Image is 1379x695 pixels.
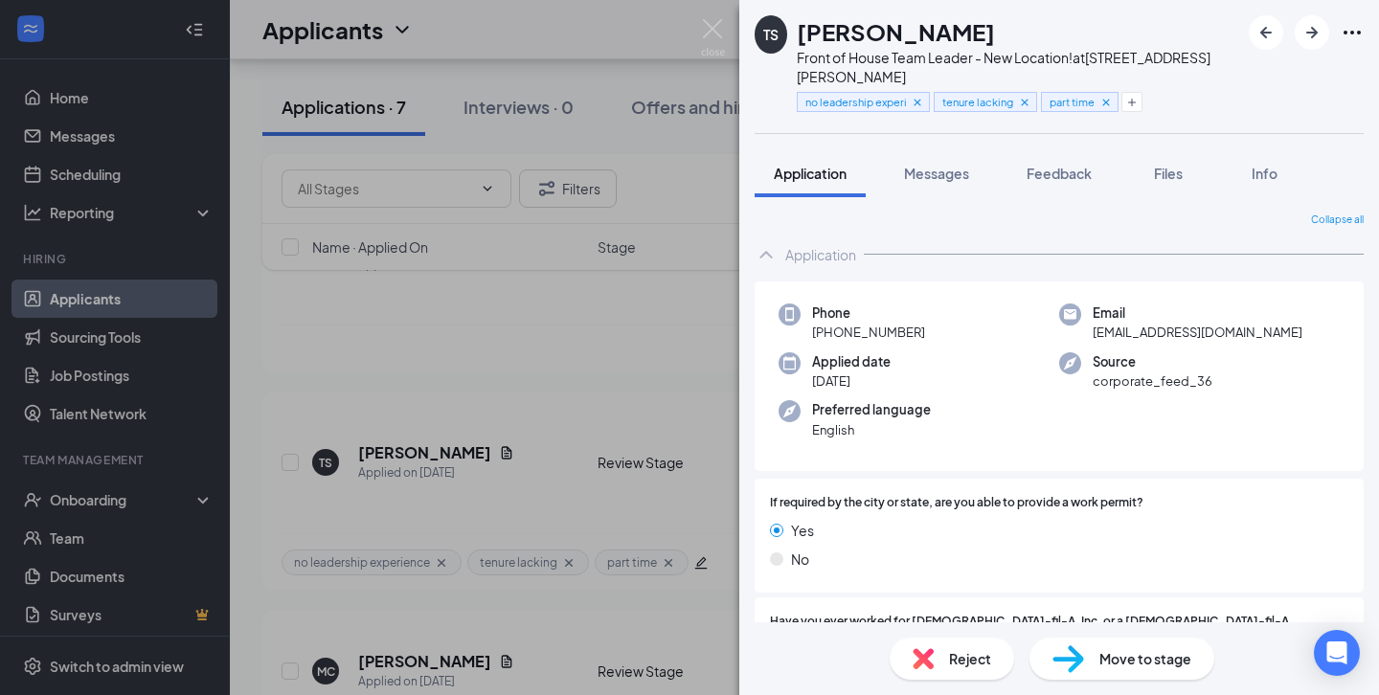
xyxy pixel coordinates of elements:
svg: Cross [911,96,924,109]
span: Have you ever worked for [DEMOGRAPHIC_DATA]-fil-A, Inc. or a [DEMOGRAPHIC_DATA]-fil-A Franchisee? [770,613,1348,649]
svg: Cross [1018,96,1031,109]
span: If required by the city or state, are you able to provide a work permit? [770,494,1143,512]
svg: Plus [1126,97,1138,108]
span: Yes [791,520,814,541]
span: Source [1093,352,1212,371]
span: Application [774,165,847,182]
svg: ArrowLeftNew [1255,21,1277,44]
svg: ArrowRight [1300,21,1323,44]
span: Preferred language [812,400,931,419]
svg: Ellipses [1341,21,1364,44]
span: Info [1252,165,1277,182]
span: [DATE] [812,371,891,391]
div: Application [785,245,856,264]
span: Move to stage [1099,648,1191,669]
button: ArrowLeftNew [1249,15,1283,50]
div: Front of House Team Leader - New Location! at [STREET_ADDRESS][PERSON_NAME] [797,48,1239,86]
button: Plus [1121,92,1142,112]
span: [PHONE_NUMBER] [812,323,925,342]
span: tenure lacking [942,94,1013,110]
div: TS [763,25,779,44]
span: Collapse all [1311,213,1364,228]
span: English [812,420,931,439]
span: part time [1050,94,1095,110]
span: Files [1154,165,1183,182]
span: Phone [812,303,925,323]
span: Feedback [1027,165,1092,182]
span: no leadership experience [805,94,906,110]
span: Reject [949,648,991,669]
span: corporate_feed_36 [1093,371,1212,391]
span: [EMAIL_ADDRESS][DOMAIN_NAME] [1093,323,1302,342]
h1: [PERSON_NAME] [797,15,995,48]
button: ArrowRight [1295,15,1329,50]
span: Messages [904,165,969,182]
svg: ChevronUp [755,243,778,266]
span: Email [1093,303,1302,323]
svg: Cross [1099,96,1113,109]
div: Open Intercom Messenger [1314,630,1360,676]
span: No [791,549,809,570]
span: Applied date [812,352,891,371]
